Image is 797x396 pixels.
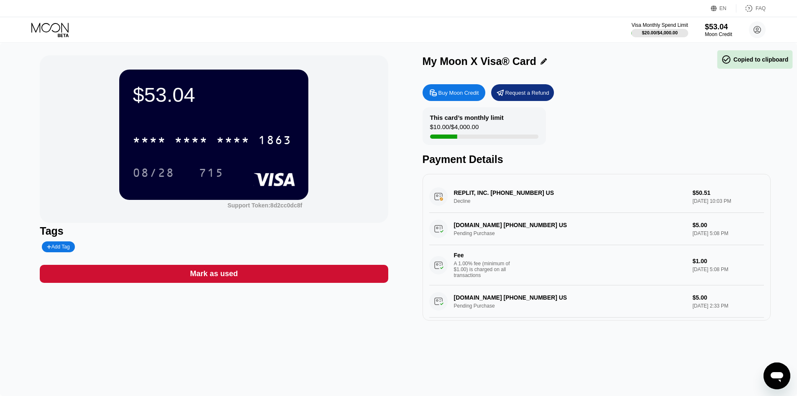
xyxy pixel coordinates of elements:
[454,261,517,278] div: A 1.00% fee (minimum of $1.00) is charged on all transactions
[430,114,504,121] div: This card’s monthly limit
[705,23,732,37] div: $53.04Moon Credit
[126,162,181,183] div: 08/28
[454,252,513,259] div: Fee
[721,54,731,65] span: 
[423,55,536,67] div: My Moon X Visa® Card
[721,54,788,65] div: Copied to clipboard
[705,31,732,37] div: Moon Credit
[720,5,727,11] div: EN
[258,135,292,148] div: 1863
[40,225,388,237] div: Tags
[642,30,678,35] div: $20.00 / $4,000.00
[40,265,388,283] div: Mark as used
[631,22,688,37] div: Visa Monthly Spend Limit$20.00/$4,000.00
[711,4,736,13] div: EN
[423,84,485,101] div: Buy Moon Credit
[491,84,554,101] div: Request a Refund
[736,4,766,13] div: FAQ
[199,167,224,181] div: 715
[190,269,238,279] div: Mark as used
[133,83,295,106] div: $53.04
[429,245,764,285] div: FeeA 1.00% fee (minimum of $1.00) is charged on all transactions$1.00[DATE] 5:08 PM
[764,362,790,389] iframe: Button to launch messaging window, conversation in progress
[430,123,479,135] div: $10.00 / $4,000.00
[631,22,688,28] div: Visa Monthly Spend Limit
[133,167,174,181] div: 08/28
[192,162,230,183] div: 715
[505,89,549,96] div: Request a Refund
[429,318,764,358] div: FeeA 1.00% fee (minimum of $1.00) is charged on all transactions$1.00[DATE] 2:33 PM
[692,267,764,272] div: [DATE] 5:08 PM
[438,89,479,96] div: Buy Moon Credit
[423,153,771,166] div: Payment Details
[705,23,732,31] div: $53.04
[756,5,766,11] div: FAQ
[42,241,74,252] div: Add Tag
[228,202,302,209] div: Support Token:8d2cc0dc8f
[228,202,302,209] div: Support Token: 8d2cc0dc8f
[692,258,764,264] div: $1.00
[47,244,69,250] div: Add Tag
